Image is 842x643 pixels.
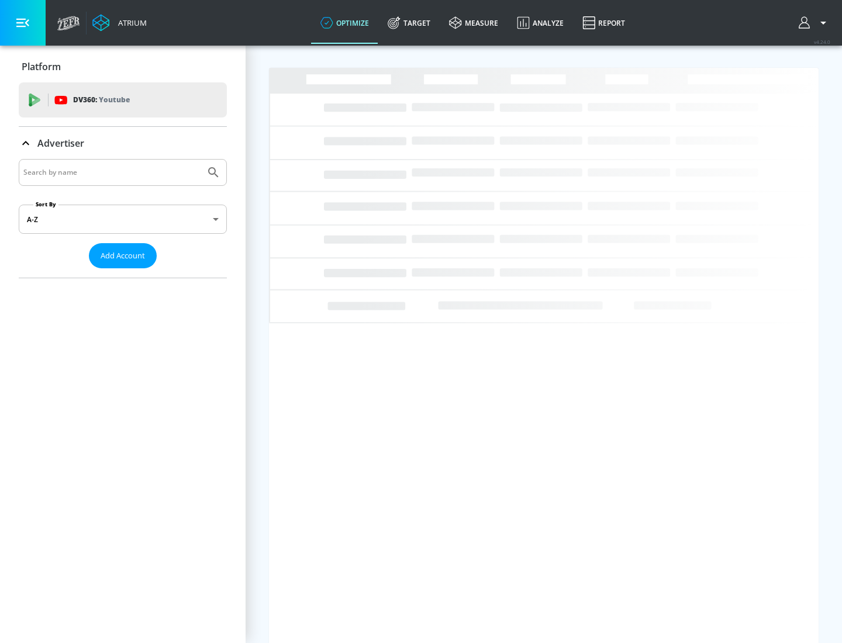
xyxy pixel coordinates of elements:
label: Sort By [33,200,58,208]
nav: list of Advertiser [19,268,227,278]
a: measure [440,2,508,44]
p: Youtube [99,94,130,106]
a: Analyze [508,2,573,44]
div: Advertiser [19,127,227,160]
div: A-Z [19,205,227,234]
a: Target [378,2,440,44]
div: DV360: Youtube [19,82,227,117]
span: Add Account [101,249,145,262]
div: Atrium [113,18,147,28]
a: Report [573,2,634,44]
a: optimize [311,2,378,44]
div: Platform [19,50,227,83]
div: Advertiser [19,159,227,278]
p: DV360: [73,94,130,106]
button: Add Account [89,243,157,268]
input: Search by name [23,165,201,180]
p: Advertiser [37,137,84,150]
a: Atrium [92,14,147,32]
p: Platform [22,60,61,73]
span: v 4.24.0 [814,39,830,45]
